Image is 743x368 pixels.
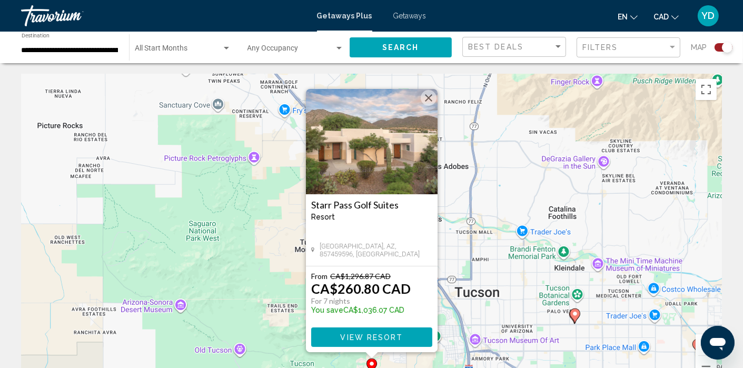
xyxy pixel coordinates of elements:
[311,327,432,347] button: View Resort
[21,5,306,26] a: Travorium
[702,11,715,21] span: YD
[311,281,411,296] p: CA$260.80 CAD
[311,213,335,221] span: Resort
[311,272,328,281] span: From
[393,12,427,20] a: Getaways
[695,5,722,27] button: User Menu
[311,296,411,306] p: For 7 nights
[691,40,707,55] span: Map
[618,13,628,21] span: en
[701,326,735,360] iframe: Button to launch messaging window
[311,200,432,210] a: Starr Pass Golf Suites
[306,89,438,194] img: ii_stp1.jpg
[382,44,419,52] span: Search
[320,242,432,258] span: [GEOGRAPHIC_DATA], AZ, 857459596, [GEOGRAPHIC_DATA]
[468,43,523,51] span: Best Deals
[421,90,437,106] button: Close
[653,9,679,24] button: Change currency
[350,37,452,57] button: Search
[468,43,563,52] mat-select: Sort by
[311,306,343,314] span: You save
[317,12,372,20] a: Getaways Plus
[311,306,411,314] p: CA$1,036.07 CAD
[696,334,717,355] button: Zoom in
[340,333,403,342] span: View Resort
[330,272,391,281] span: CA$1,296.87 CAD
[653,13,669,21] span: CAD
[582,43,618,52] span: Filters
[577,37,680,58] button: Filter
[696,79,717,100] button: Toggle fullscreen view
[618,9,638,24] button: Change language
